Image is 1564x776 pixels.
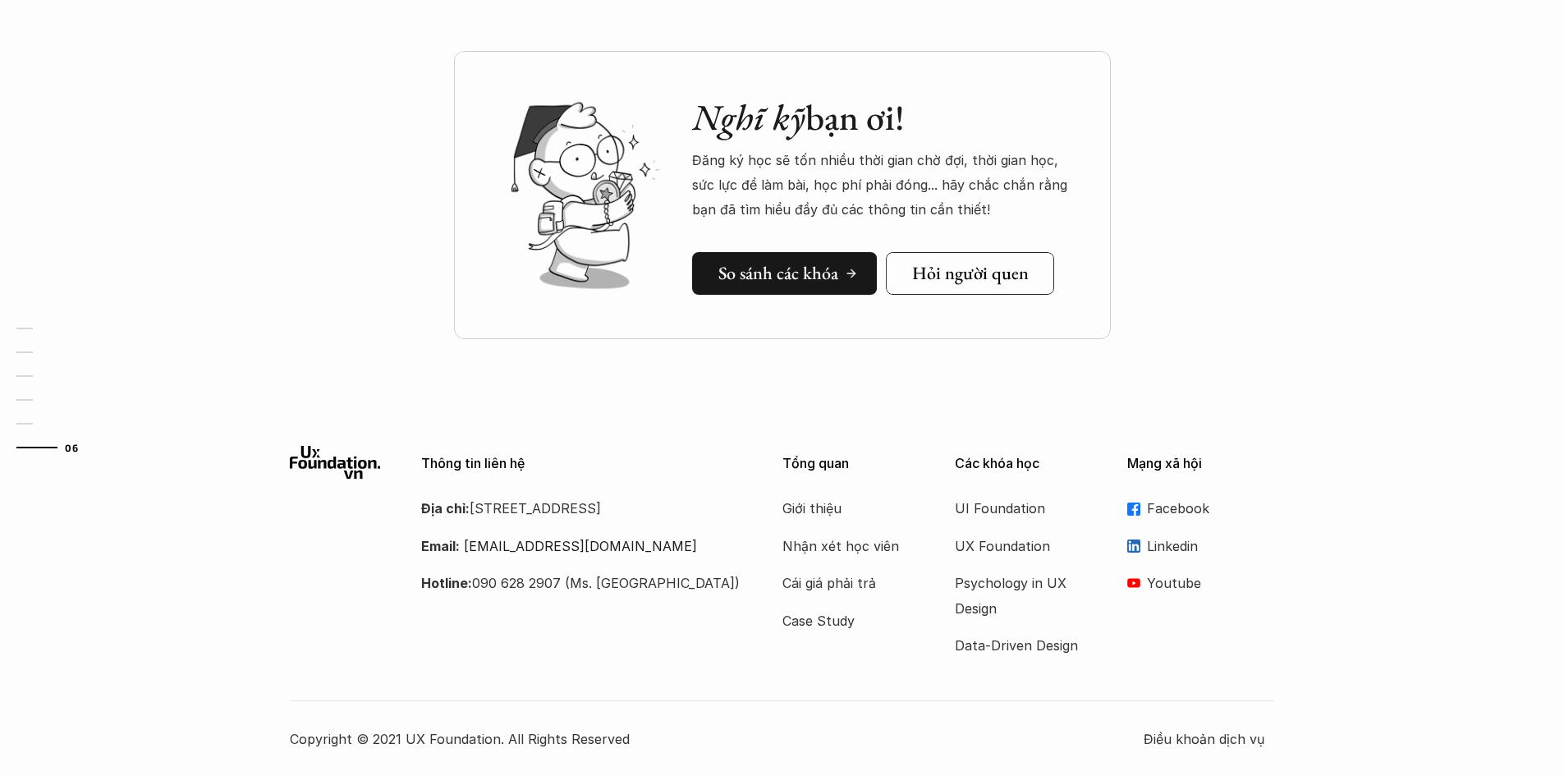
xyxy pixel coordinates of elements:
[1144,727,1275,751] a: Điều khoản dịch vụ
[1127,534,1275,558] a: Linkedin
[692,148,1078,223] p: Đăng ký học sẽ tốn nhiều thời gian chờ đợi, thời gian học, sức lực để làm bài, học phí phải đóng....
[782,496,914,521] a: Giới thiệu
[782,456,930,471] p: Tổng quan
[1147,571,1275,595] p: Youtube
[912,263,1029,284] h5: Hỏi người quen
[421,571,741,595] p: 090 628 2907 (Ms. [GEOGRAPHIC_DATA])
[421,496,741,521] p: [STREET_ADDRESS]
[718,263,838,284] h5: So sánh các khóa
[421,456,741,471] p: Thông tin liên hệ
[16,438,94,457] a: 06
[886,252,1054,295] a: Hỏi người quen
[421,538,460,554] strong: Email:
[1127,496,1275,521] a: Facebook
[692,96,1078,140] h2: bạn ơi!
[421,575,472,591] strong: Hotline:
[955,571,1086,621] a: Psychology in UX Design
[782,534,914,558] a: Nhận xét học viên
[1127,571,1275,595] a: Youtube
[782,608,914,633] a: Case Study
[955,633,1086,658] a: Data-Driven Design
[421,500,470,517] strong: Địa chỉ:
[290,727,1144,751] p: Copyright © 2021 UX Foundation. All Rights Reserved
[692,94,805,140] em: Nghĩ kỹ
[1147,534,1275,558] p: Linkedin
[1147,496,1275,521] p: Facebook
[955,456,1103,471] p: Các khóa học
[955,534,1086,558] a: UX Foundation
[464,538,697,554] a: [EMAIL_ADDRESS][DOMAIN_NAME]
[955,496,1086,521] a: UI Foundation
[692,252,877,295] a: So sánh các khóa
[65,442,78,453] strong: 06
[1127,456,1275,471] p: Mạng xã hội
[782,571,914,595] a: Cái giá phải trả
